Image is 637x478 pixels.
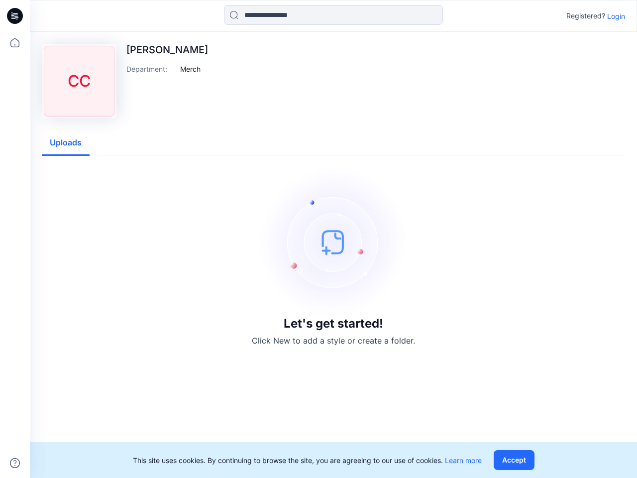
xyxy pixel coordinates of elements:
[44,46,114,117] div: CC
[252,335,415,347] p: Click New to add a style or create a folder.
[180,64,201,74] p: Merch
[126,44,208,56] p: [PERSON_NAME]
[42,130,90,156] button: Uploads
[494,450,534,470] button: Accept
[607,11,625,21] p: Login
[126,64,176,74] p: Department :
[566,10,605,22] p: Registered?
[284,317,383,331] h3: Let's get started!
[259,167,408,317] img: empty-state-image.svg
[445,456,482,465] a: Learn more
[133,455,482,466] p: This site uses cookies. By continuing to browse the site, you are agreeing to our use of cookies.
